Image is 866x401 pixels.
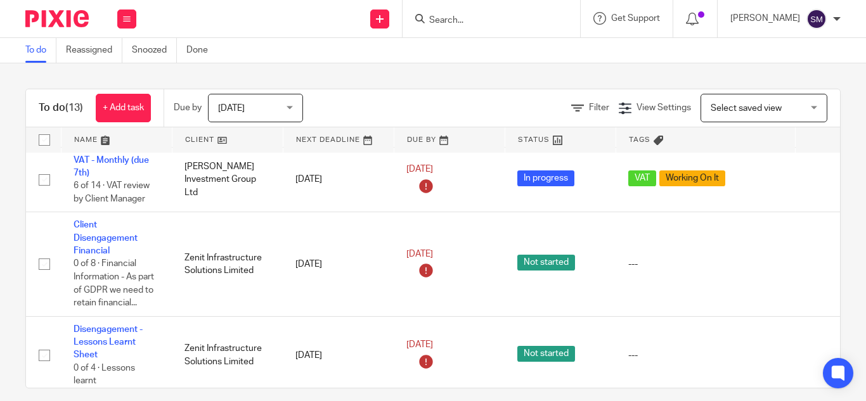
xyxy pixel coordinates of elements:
span: VAT [628,170,656,186]
span: Tags [629,136,650,143]
span: [DATE] [406,165,433,174]
span: In progress [517,170,574,186]
span: 6 of 14 · VAT review by Client Manager [74,182,150,204]
span: 0 of 4 · Lessons learnt [74,364,135,386]
span: Working On It [659,170,725,186]
a: Done [186,38,217,63]
a: To do [25,38,56,63]
p: [PERSON_NAME] [730,12,800,25]
span: [DATE] [406,341,433,350]
span: [DATE] [218,104,245,113]
td: [DATE] [283,212,394,316]
div: --- [628,349,782,362]
a: Client Disengagement Financial [74,220,138,255]
td: [DATE] [283,316,394,394]
span: Not started [517,255,575,271]
span: 0 of 8 · Financial Information - As part of GDPR we need to retain financial... [74,260,154,308]
a: Disengagement - Lessons Learnt Sheet [74,325,143,360]
a: Reassigned [66,38,122,63]
span: Get Support [611,14,660,23]
span: View Settings [637,103,691,112]
img: Pixie [25,10,89,27]
td: Zenit Infrastructure Solutions Limited [172,212,283,316]
div: --- [628,258,782,271]
span: [DATE] [406,250,433,258]
span: Select saved view [711,104,782,113]
td: [DATE] [283,147,394,212]
a: VAT - Monthly (due 7th) [74,156,149,177]
input: Search [428,15,542,27]
p: Due by [174,101,202,114]
span: Filter [589,103,609,112]
td: [PERSON_NAME] Investment Group Ltd [172,147,283,212]
span: (13) [65,103,83,113]
a: Snoozed [132,38,177,63]
a: + Add task [96,94,151,122]
h1: To do [39,101,83,115]
td: Zenit Infrastructure Solutions Limited [172,316,283,394]
img: svg%3E [806,9,827,29]
span: Not started [517,346,575,362]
